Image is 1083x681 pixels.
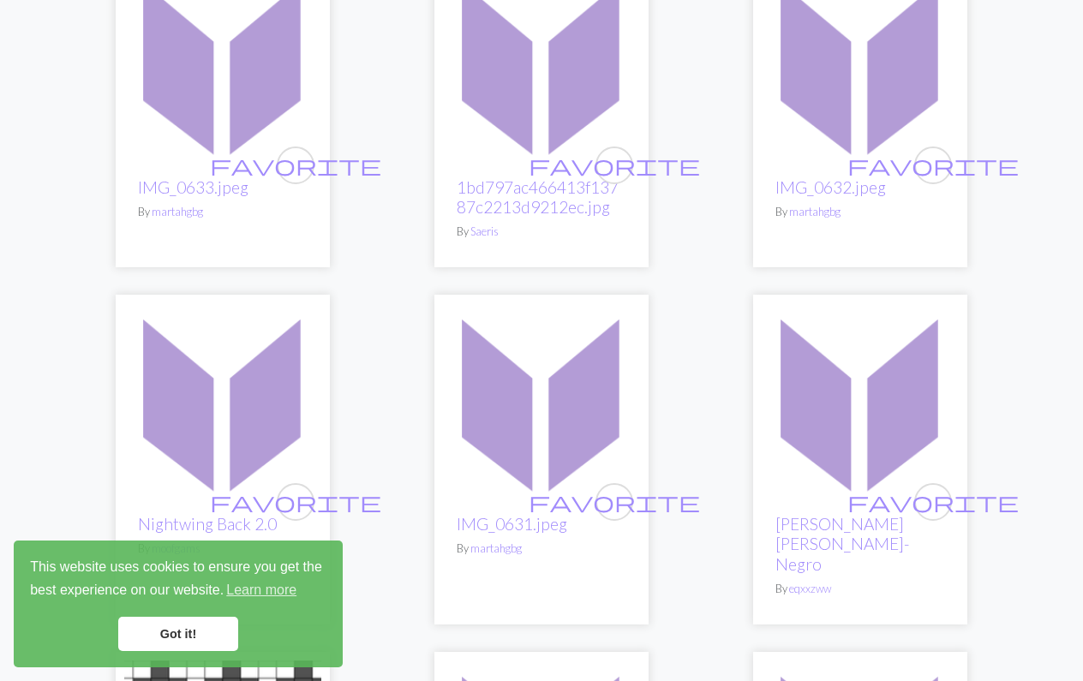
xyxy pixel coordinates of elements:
[118,617,238,651] a: dismiss cookie message
[529,485,700,519] i: favourite
[847,488,1019,515] span: favorite
[789,582,831,595] a: eqxxzww
[210,148,381,182] i: favourite
[138,204,308,220] p: By
[138,514,277,534] a: Nightwing Back 2.0
[529,152,700,178] span: favorite
[775,204,945,220] p: By
[595,146,633,184] button: favourite
[224,577,299,603] a: learn more about cookies
[30,557,326,603] span: This website uses cookies to ensure you get the best experience on our website.
[914,146,952,184] button: favourite
[775,581,945,597] p: By
[443,55,640,71] a: Mafalda mama.jpg
[124,391,321,408] a: Nightwing Back 2.0
[762,391,959,408] a: Ñaus Blanco-Negro
[14,541,343,667] div: cookieconsent
[914,483,952,521] button: favourite
[775,514,909,573] a: [PERSON_NAME] [PERSON_NAME]-Negro
[595,483,633,521] button: favourite
[762,303,959,500] img: Ñaus Blanco-Negro
[210,485,381,519] i: favourite
[210,488,381,515] span: favorite
[529,148,700,182] i: favourite
[443,391,640,408] a: IMG_0631.jpeg
[277,483,314,521] button: favourite
[762,55,959,71] a: IMG_0632.jpeg
[775,177,886,197] a: IMG_0632.jpeg
[789,205,841,218] a: martahgbg
[457,224,626,240] p: By
[210,152,381,178] span: favorite
[152,205,203,218] a: martahgbg
[277,146,314,184] button: favourite
[124,55,321,71] a: IMG_0633.jpeg
[457,541,626,557] p: By
[529,488,700,515] span: favorite
[124,303,321,500] img: Nightwing Back 2.0
[847,148,1019,182] i: favourite
[457,514,567,534] a: IMG_0631.jpeg
[470,224,499,238] a: Saeris
[443,303,640,500] img: IMG_0631.jpeg
[457,177,619,217] a: 1bd797ac466413f13787c2213d9212ec.jpg
[138,177,248,197] a: IMG_0633.jpeg
[847,485,1019,519] i: favourite
[847,152,1019,178] span: favorite
[470,541,522,555] a: martahgbg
